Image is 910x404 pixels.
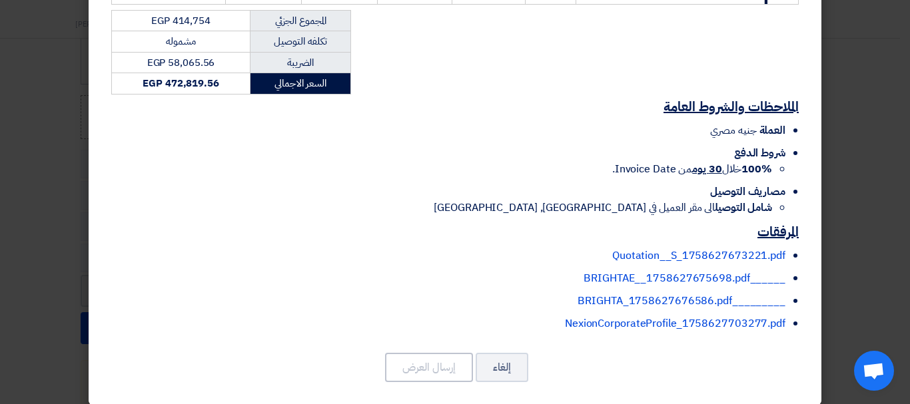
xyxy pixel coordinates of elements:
[692,161,721,177] u: 30 يوم
[710,184,785,200] span: مصاريف التوصيل
[584,270,785,286] a: ______BRIGHTAE__1758627675698.pdf
[664,97,799,116] u: الملاحظات والشروط العامة
[476,353,528,382] button: إلغاء
[734,145,785,161] span: شروط الدفع
[578,293,785,309] a: _________BRIGHTA_1758627676586.pdf
[759,122,785,138] span: العملة
[147,55,215,70] span: EGP 58,065.56
[565,315,785,331] a: NexionCorporateProfile_1758627703277.pdf
[385,353,473,382] button: إرسال العرض
[143,76,219,91] strong: EGP 472,819.56
[166,34,195,49] span: مشموله
[112,10,250,31] td: EGP 414,754
[710,122,756,138] span: جنيه مصري
[757,222,799,242] u: المرفقات
[612,248,785,264] a: Quotation__S_1758627673221.pdf
[111,200,772,216] li: الى مقر العميل في [GEOGRAPHIC_DATA], [GEOGRAPHIC_DATA]
[741,161,772,177] strong: 100%
[612,161,772,177] span: خلال من Invoice Date.
[715,200,772,216] strong: شامل التوصيل
[854,351,894,391] div: Open chat
[250,31,351,53] td: تكلفه التوصيل
[250,10,351,31] td: المجموع الجزئي
[250,52,351,73] td: الضريبة
[250,73,351,95] td: السعر الاجمالي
